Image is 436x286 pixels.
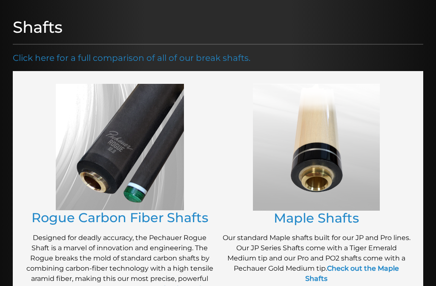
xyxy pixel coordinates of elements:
a: Maple Shafts [274,210,359,226]
a: Rogue Carbon Fiber Shafts [32,210,208,226]
a: Check out the Maple Shafts [305,264,399,283]
h1: Shafts [13,18,423,37]
p: Our standard Maple shafts built for our JP and Pro lines. Our JP Series Shafts come with a Tiger ... [222,233,410,284]
a: Click here for a full comparison of all of our break shafts. [13,53,250,63]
